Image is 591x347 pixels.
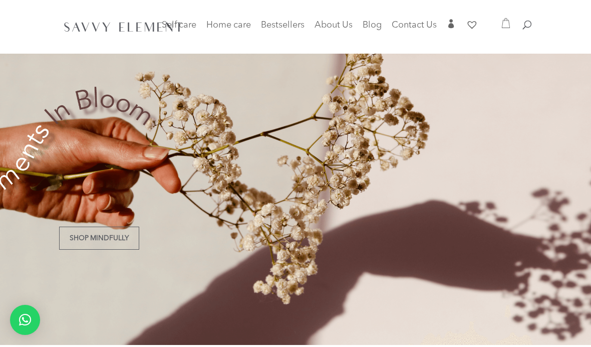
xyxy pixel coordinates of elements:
[315,22,353,36] a: About Us
[315,21,353,30] span: About Us
[162,22,196,42] a: Self care
[447,19,456,36] a: 
[206,21,251,30] span: Home care
[447,19,456,28] span: 
[392,22,437,36] a: Contact Us
[392,21,437,30] span: Contact Us
[363,21,382,30] span: Blog
[162,21,196,30] span: Self care
[61,19,185,35] img: SavvyElement
[59,227,139,250] a: Shop Mindfully
[363,22,382,36] a: Blog
[261,21,305,30] span: Bestsellers
[206,22,251,42] a: Home care
[261,22,305,36] a: Bestsellers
